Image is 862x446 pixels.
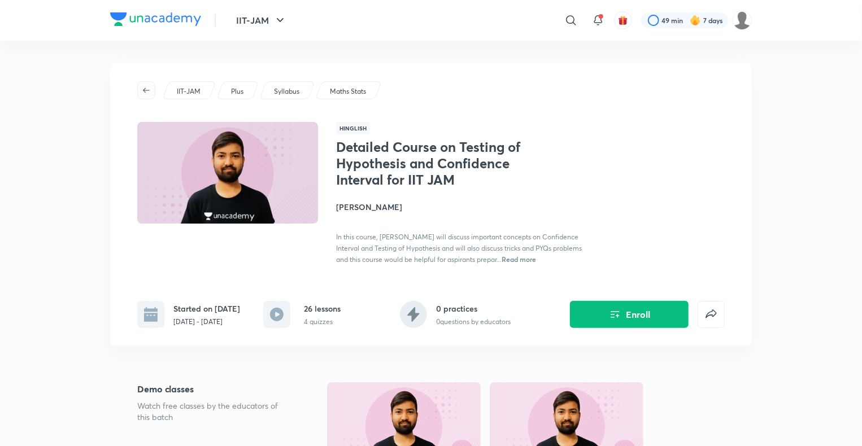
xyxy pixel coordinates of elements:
[502,255,536,264] span: Read more
[570,301,689,328] button: Enroll
[173,303,240,314] h6: Started on [DATE]
[336,122,370,134] span: Hinglish
[436,317,511,327] p: 0 questions by educators
[173,317,240,327] p: [DATE] - [DATE]
[229,86,246,97] a: Plus
[336,233,582,264] span: In this course, [PERSON_NAME] will discuss important concepts on Confidence Interval and Testing ...
[328,86,368,97] a: Maths Stats
[436,303,511,314] h6: 0 practices
[336,139,521,187] h1: Detailed Course on Testing of Hypothesis and Confidence Interval for IIT JAM
[137,382,291,396] h5: Demo classes
[136,121,320,225] img: Thumbnail
[137,400,291,423] p: Watch free classes by the educators of this batch
[177,86,201,97] p: IIT-JAM
[304,303,341,314] h6: 26 lessons
[690,15,701,26] img: streak
[175,86,203,97] a: IIT-JAM
[614,11,632,29] button: avatar
[698,301,725,328] button: false
[274,86,299,97] p: Syllabus
[231,86,243,97] p: Plus
[618,15,628,25] img: avatar
[304,317,341,327] p: 4 quizzes
[110,12,201,29] a: Company Logo
[336,201,589,213] h4: [PERSON_NAME]
[330,86,366,97] p: Maths Stats
[110,12,201,26] img: Company Logo
[272,86,302,97] a: Syllabus
[229,9,294,32] button: IIT-JAM
[733,11,752,30] img: Farhan Niazi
